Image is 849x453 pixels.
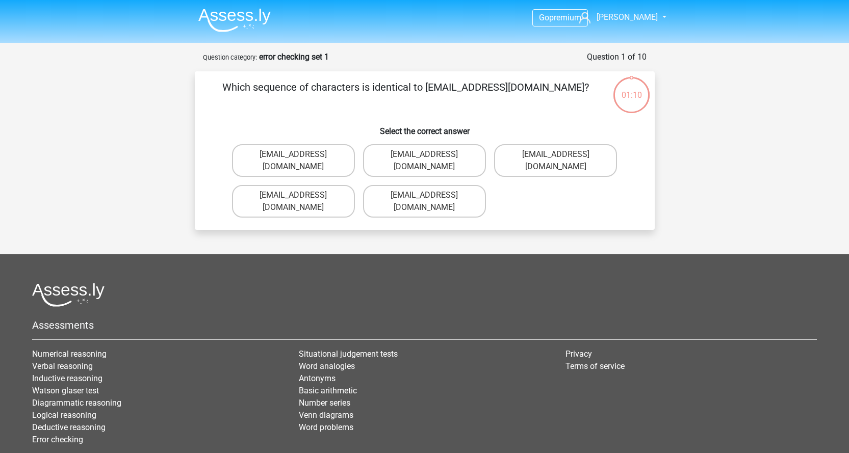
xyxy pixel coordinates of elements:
[232,144,355,177] label: [EMAIL_ADDRESS][DOMAIN_NAME]
[32,398,121,408] a: Diagrammatic reasoning
[299,361,355,371] a: Word analogies
[32,435,83,444] a: Error checking
[612,76,651,101] div: 01:10
[363,185,486,218] label: [EMAIL_ADDRESS][DOMAIN_NAME]
[203,54,257,61] small: Question category:
[363,144,486,177] label: [EMAIL_ADDRESS][DOMAIN_NAME]
[32,422,106,432] a: Deductive reasoning
[32,361,93,371] a: Verbal reasoning
[32,349,107,359] a: Numerical reasoning
[32,374,102,383] a: Inductive reasoning
[575,11,659,23] a: [PERSON_NAME]
[211,79,600,110] p: Which sequence of characters is identical to [EMAIL_ADDRESS][DOMAIN_NAME]?
[299,422,353,432] a: Word problems
[32,283,105,307] img: Assessly logo
[32,410,96,420] a: Logical reasoning
[299,410,353,420] a: Venn diagrams
[211,118,638,136] h6: Select the correct answer
[565,349,592,359] a: Privacy
[549,13,581,22] span: premium
[198,8,271,32] img: Assessly
[299,374,336,383] a: Antonyms
[299,386,357,395] a: Basic arithmetic
[539,13,549,22] span: Go
[494,144,617,177] label: [EMAIL_ADDRESS][DOMAIN_NAME]
[32,386,99,395] a: Watson glaser test
[232,185,355,218] label: [EMAIL_ADDRESS][DOMAIN_NAME]
[565,361,625,371] a: Terms of service
[587,51,647,63] div: Question 1 of 10
[597,12,658,22] span: [PERSON_NAME]
[259,52,329,62] strong: error checking set 1
[299,398,350,408] a: Number series
[299,349,398,359] a: Situational judgement tests
[32,319,817,331] h5: Assessments
[533,11,587,24] a: Gopremium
